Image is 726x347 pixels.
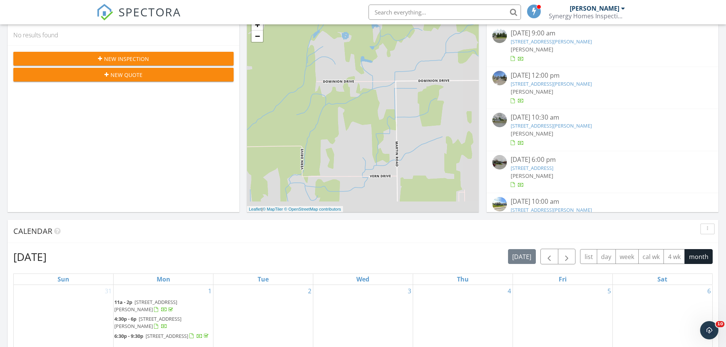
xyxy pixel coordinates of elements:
div: [DATE] 9:00 am [511,29,694,38]
img: streetview [492,155,507,170]
a: 11a - 2p [STREET_ADDRESS][PERSON_NAME] [114,299,177,313]
button: week [615,249,639,264]
span: [PERSON_NAME] [511,88,553,95]
a: 4:30p - 6p [STREET_ADDRESS][PERSON_NAME] [114,315,181,329]
a: Go to September 2, 2025 [306,285,313,297]
span: 4:30p - 6p [114,315,136,322]
div: No results found [8,25,239,45]
input: Search everything... [369,5,521,20]
a: © MapTiler [263,207,283,211]
a: [STREET_ADDRESS][PERSON_NAME] [511,122,592,129]
span: SPECTORA [119,4,181,20]
h2: [DATE] [13,249,46,264]
div: [DATE] 6:00 pm [511,155,694,165]
img: streetview [492,29,507,43]
span: [STREET_ADDRESS][PERSON_NAME] [114,299,177,313]
a: [STREET_ADDRESS][PERSON_NAME] [511,38,592,45]
button: day [597,249,616,264]
button: New Quote [13,68,234,82]
span: [PERSON_NAME] [511,46,553,53]
a: Go to August 31, 2025 [103,285,113,297]
button: cal wk [638,249,664,264]
button: Previous month [540,249,558,264]
span: [PERSON_NAME] [511,172,553,179]
span: [STREET_ADDRESS][PERSON_NAME] [114,315,181,329]
a: Go to September 5, 2025 [606,285,612,297]
img: The Best Home Inspection Software - Spectora [96,4,113,21]
a: [DATE] 6:00 pm [STREET_ADDRESS] [PERSON_NAME] [492,155,713,189]
a: Thursday [455,274,470,285]
img: streetview [492,71,507,85]
button: month [684,249,713,264]
a: © OpenStreetMap contributors [284,207,341,211]
span: New Quote [111,71,143,79]
a: Friday [557,274,568,285]
a: Leaflet [249,207,261,211]
a: Sunday [56,274,71,285]
a: [DATE] 12:00 pm [STREET_ADDRESS][PERSON_NAME] [PERSON_NAME] [492,71,713,105]
a: SPECTORA [96,10,181,26]
span: [PERSON_NAME] [511,130,553,137]
span: Calendar [13,226,52,236]
a: Go to September 3, 2025 [406,285,413,297]
a: Wednesday [355,274,371,285]
div: | [247,206,343,213]
button: Next month [558,249,576,264]
div: [PERSON_NAME] [570,5,619,12]
a: 4:30p - 6p [STREET_ADDRESS][PERSON_NAME] [114,315,212,331]
a: Zoom in [252,19,263,30]
span: New Inspection [104,55,149,63]
iframe: Intercom live chat [700,321,718,339]
a: Go to September 4, 2025 [506,285,513,297]
a: [DATE] 9:00 am [STREET_ADDRESS][PERSON_NAME] [PERSON_NAME] [492,29,713,62]
img: streetview [492,113,507,127]
button: 4 wk [663,249,685,264]
span: 6:30p - 9:30p [114,333,143,339]
div: [DATE] 12:00 pm [511,71,694,80]
button: [DATE] [508,249,536,264]
a: Tuesday [256,274,270,285]
a: [DATE] 10:30 am [STREET_ADDRESS][PERSON_NAME] [PERSON_NAME] [492,113,713,147]
a: 11a - 2p [STREET_ADDRESS][PERSON_NAME] [114,298,212,314]
a: Go to September 1, 2025 [207,285,213,297]
button: list [580,249,597,264]
a: 6:30p - 9:30p [STREET_ADDRESS] [114,333,210,339]
a: Monday [155,274,172,285]
a: 6:30p - 9:30p [STREET_ADDRESS] [114,332,212,341]
span: 10 [716,321,724,327]
span: [STREET_ADDRESS] [146,333,188,339]
a: [STREET_ADDRESS][PERSON_NAME] [511,80,592,87]
a: Go to September 6, 2025 [706,285,712,297]
a: [STREET_ADDRESS][PERSON_NAME] [511,206,592,213]
a: [STREET_ADDRESS] [511,165,553,171]
a: Saturday [656,274,669,285]
a: Zoom out [252,30,263,42]
img: streetview [492,197,507,211]
div: [DATE] 10:30 am [511,113,694,122]
button: New Inspection [13,52,234,66]
div: Synergy Homes Inspections [549,12,625,20]
a: [DATE] 10:00 am [STREET_ADDRESS][PERSON_NAME] [PERSON_NAME] [492,197,713,231]
span: 11a - 2p [114,299,132,305]
div: [DATE] 10:00 am [511,197,694,206]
